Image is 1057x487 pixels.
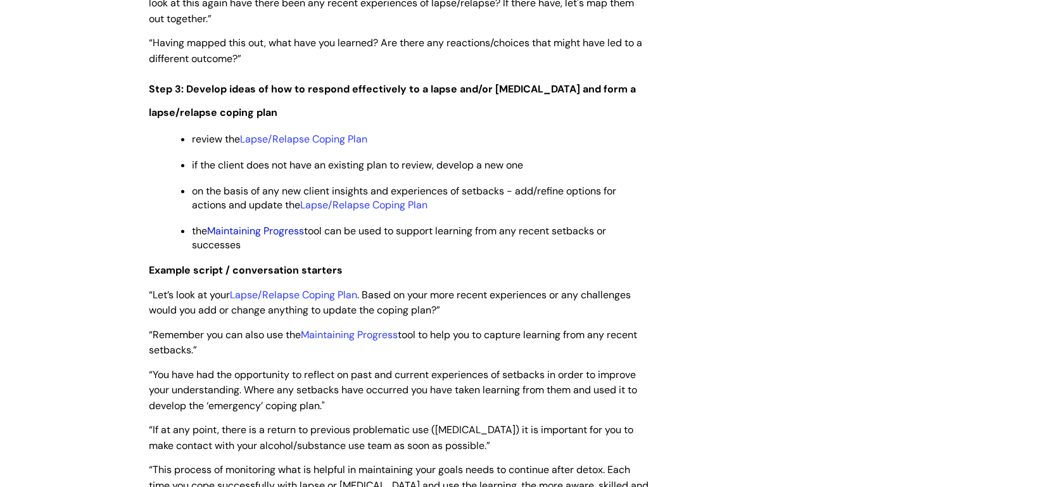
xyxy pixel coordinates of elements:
[192,184,616,212] span: on the basis of any new client insights and experiences of setbacks - add/refine options for acti...
[149,423,633,452] span: “If at any point, there is a return to previous problematic use ([MEDICAL_DATA]) it is important ...
[301,328,398,341] a: Maintaining Progress
[192,158,523,172] span: if the client does not have an existing plan to review, develop a new one
[149,368,637,413] span: “You have had the opportunity to reflect on past and current experiences of setbacks in order to ...
[230,288,357,301] a: Lapse/Relapse Coping Plan
[149,36,642,65] span: “Having mapped this out, what have you learned? Are there any reactions/choices that might have l...
[149,288,631,317] span: “Let’s look at your . Based on your more recent experiences or any challenges would you add or ch...
[149,328,637,357] span: “Remember you can also use the tool to help you to capture learning from any recent setbacks.”
[192,224,606,251] span: the tool can be used to support learning from any recent setbacks or successes
[149,82,636,119] span: Step 3: Develop ideas of how to respond effectively to a lapse and/or [MEDICAL_DATA] and form a l...
[192,132,367,146] span: review the
[149,263,343,277] strong: Example script / conversation starters
[300,198,427,212] a: Lapse/Relapse Coping Plan
[207,224,304,237] a: Maintaining Progress
[240,132,367,146] a: Lapse/Relapse Coping Plan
